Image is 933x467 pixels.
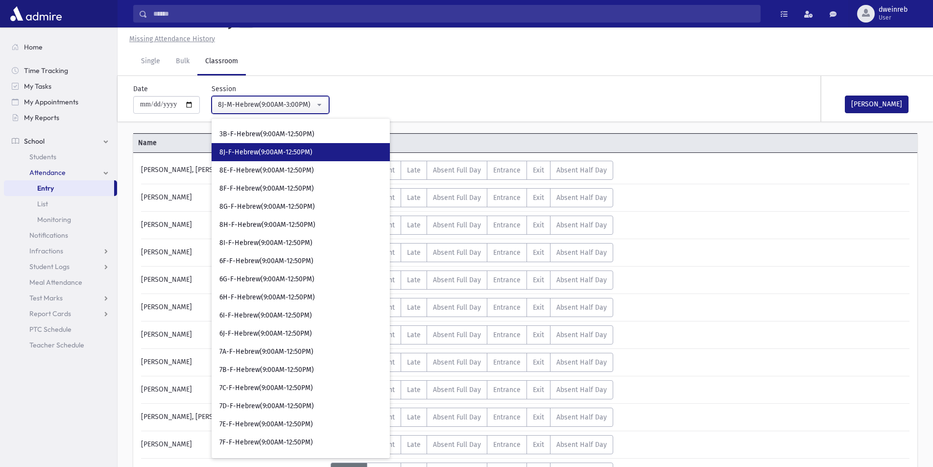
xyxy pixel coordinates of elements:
[556,303,607,312] span: Absent Half Day
[556,386,607,394] span: Absent Half Day
[219,202,315,212] span: 8G-F-Hebrew(9:00AM-12:50PM)
[136,435,331,454] div: [PERSON_NAME]
[4,180,114,196] a: Entry
[29,168,66,177] span: Attendance
[212,84,236,94] label: Session
[433,358,481,367] span: Absent Full Day
[433,194,481,202] span: Absent Full Day
[136,298,331,317] div: [PERSON_NAME]
[147,5,760,23] input: Search
[136,408,331,427] div: [PERSON_NAME], [PERSON_NAME]
[24,98,78,106] span: My Appointments
[37,215,71,224] span: Monitoring
[136,270,331,290] div: [PERSON_NAME]
[556,221,607,229] span: Absent Half Day
[533,194,544,202] span: Exit
[407,331,421,339] span: Late
[136,243,331,262] div: [PERSON_NAME]
[329,138,525,148] span: Attendance
[4,290,117,306] a: Test Marks
[125,35,215,43] a: Missing Attendance History
[493,358,521,367] span: Entrance
[136,353,331,372] div: [PERSON_NAME]
[4,94,117,110] a: My Appointments
[29,152,56,161] span: Students
[136,325,331,344] div: [PERSON_NAME]
[556,358,607,367] span: Absent Half Day
[219,147,312,157] span: 8J-F-Hebrew(9:00AM-12:50PM)
[219,419,313,429] span: 7E-F-Hebrew(9:00AM-12:50PM)
[219,365,314,375] span: 7B-F-Hebrew(9:00AM-12:50PM)
[556,194,607,202] span: Absent Half Day
[533,248,544,257] span: Exit
[556,413,607,421] span: Absent Half Day
[29,309,71,318] span: Report Cards
[493,166,521,174] span: Entrance
[37,184,54,193] span: Entry
[4,259,117,274] a: Student Logs
[331,216,613,235] div: AttTypes
[136,380,331,399] div: [PERSON_NAME]
[407,221,421,229] span: Late
[407,441,421,449] span: Late
[24,66,68,75] span: Time Tracking
[4,243,117,259] a: Infractions
[24,113,59,122] span: My Reports
[29,294,63,302] span: Test Marks
[533,413,544,421] span: Exit
[533,221,544,229] span: Exit
[493,276,521,284] span: Entrance
[879,14,908,22] span: User
[493,303,521,312] span: Entrance
[407,166,421,174] span: Late
[533,331,544,339] span: Exit
[4,212,117,227] a: Monitoring
[879,6,908,14] span: dweinreb
[4,227,117,243] a: Notifications
[433,276,481,284] span: Absent Full Day
[219,256,313,266] span: 6F-F-Hebrew(9:00AM-12:50PM)
[407,276,421,284] span: Late
[493,331,521,339] span: Entrance
[331,161,613,180] div: AttTypes
[493,221,521,229] span: Entrance
[533,358,544,367] span: Exit
[219,383,313,393] span: 7C-F-Hebrew(9:00AM-12:50PM)
[433,413,481,421] span: Absent Full Day
[4,149,117,165] a: Students
[407,413,421,421] span: Late
[219,166,314,175] span: 8E-F-Hebrew(9:00AM-12:50PM)
[29,262,70,271] span: Student Logs
[219,347,313,357] span: 7A-F-Hebrew(9:00AM-12:50PM)
[8,4,64,24] img: AdmirePro
[4,110,117,125] a: My Reports
[218,99,315,110] div: 8J-M-Hebrew(9:00AM-3:00PM)
[407,386,421,394] span: Late
[24,82,51,91] span: My Tasks
[433,386,481,394] span: Absent Full Day
[533,276,544,284] span: Exit
[433,248,481,257] span: Absent Full Day
[4,165,117,180] a: Attendance
[4,63,117,78] a: Time Tracking
[212,96,329,114] button: 8J-M-Hebrew(9:00AM-3:00PM)
[219,184,314,194] span: 8F-F-Hebrew(9:00AM-12:50PM)
[168,48,197,75] a: Bulk
[219,238,312,248] span: 8I-F-Hebrew(9:00AM-12:50PM)
[4,196,117,212] a: List
[556,166,607,174] span: Absent Half Day
[4,78,117,94] a: My Tasks
[129,35,215,43] u: Missing Attendance History
[136,216,331,235] div: [PERSON_NAME]
[133,84,148,94] label: Date
[533,386,544,394] span: Exit
[24,43,43,51] span: Home
[433,303,481,312] span: Absent Full Day
[219,401,314,411] span: 7D-F-Hebrew(9:00AM-12:50PM)
[433,331,481,339] span: Absent Full Day
[219,329,312,339] span: 6J-F-Hebrew(9:00AM-12:50PM)
[29,246,63,255] span: Infractions
[4,133,117,149] a: School
[433,166,481,174] span: Absent Full Day
[331,325,613,344] div: AttTypes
